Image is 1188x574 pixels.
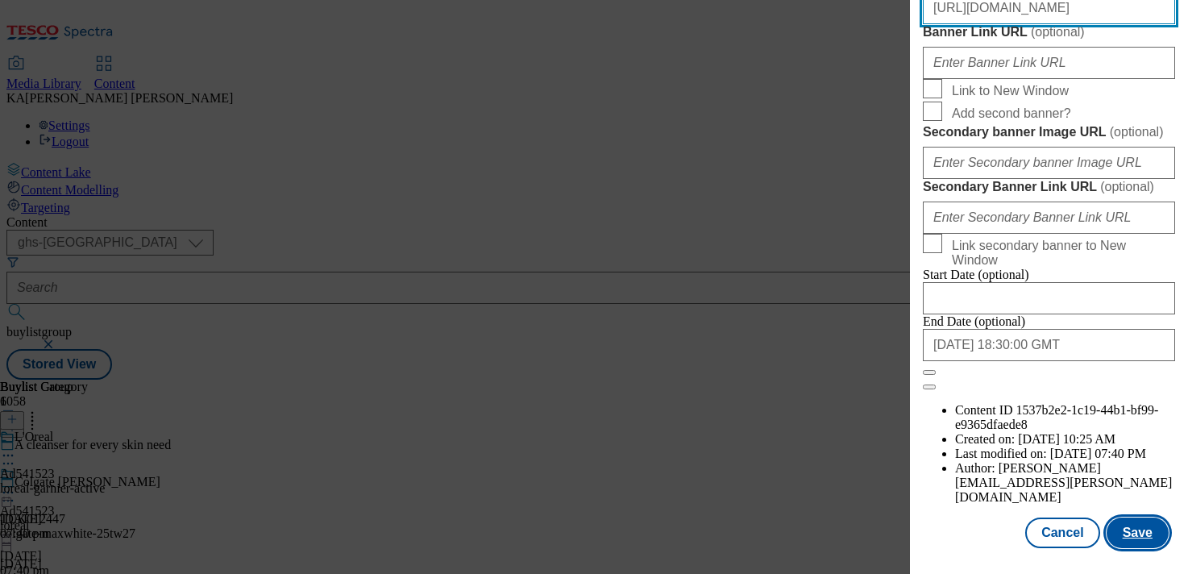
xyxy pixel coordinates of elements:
span: Add second banner? [952,106,1071,121]
li: Content ID [955,403,1175,432]
span: ( optional ) [1031,25,1085,39]
span: Link secondary banner to New Window [952,239,1169,268]
li: Author: [955,461,1175,505]
label: Secondary Banner Link URL [923,179,1175,195]
input: Enter Date [923,329,1175,361]
span: ( optional ) [1110,125,1164,139]
label: Banner Link URL [923,24,1175,40]
li: Created on: [955,432,1175,447]
input: Enter Secondary banner Image URL [923,147,1175,179]
span: ( optional ) [1100,180,1154,193]
input: Enter Secondary Banner Link URL [923,202,1175,234]
button: Close [923,370,936,375]
input: Enter Banner Link URL [923,47,1175,79]
span: Start Date (optional) [923,268,1029,281]
span: [DATE] 10:25 AM [1018,432,1115,446]
span: 1537b2e2-1c19-44b1-bf99-e9365dfaede8 [955,403,1158,431]
span: [DATE] 07:40 PM [1050,447,1146,460]
span: Link to New Window [952,84,1069,98]
span: [PERSON_NAME][EMAIL_ADDRESS][PERSON_NAME][DOMAIN_NAME] [955,461,1172,504]
label: Secondary banner Image URL [923,124,1175,140]
li: Last modified on: [955,447,1175,461]
span: End Date (optional) [923,314,1025,328]
button: Cancel [1025,518,1099,548]
button: Save [1107,518,1169,548]
input: Enter Date [923,282,1175,314]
